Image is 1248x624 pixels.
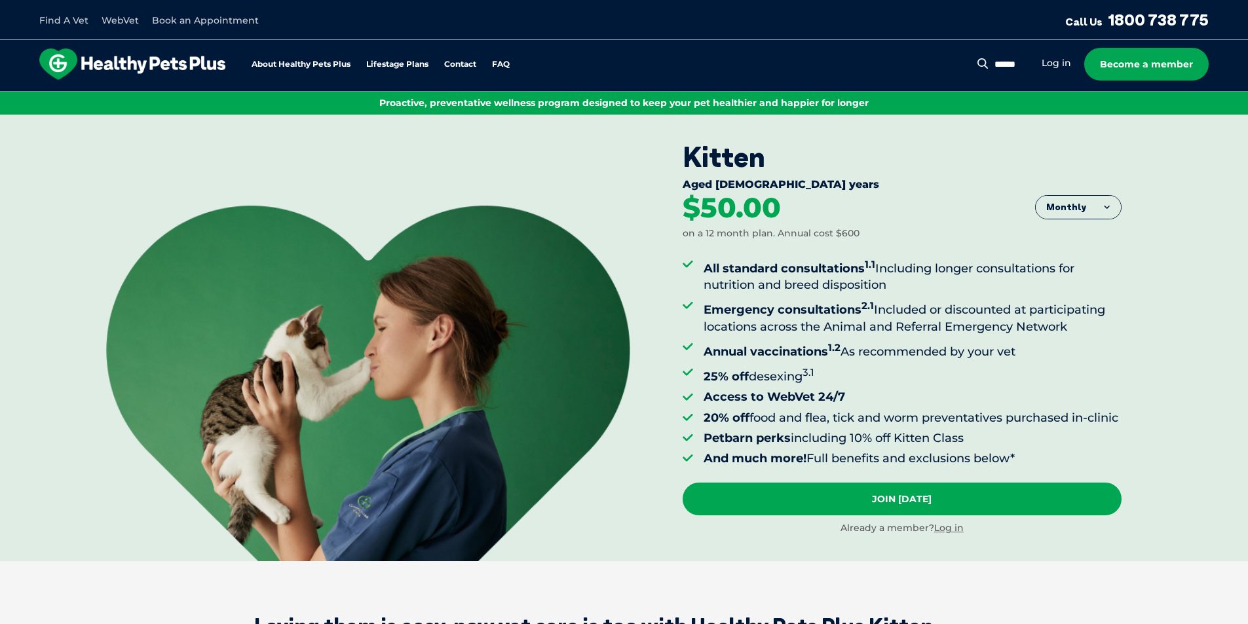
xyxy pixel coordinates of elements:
a: Log in [1042,57,1071,69]
a: Become a member [1084,48,1209,81]
li: food and flea, tick and worm preventatives purchased in-clinic [704,410,1122,426]
a: About Healthy Pets Plus [252,60,350,69]
sup: 3.1 [803,366,814,378]
strong: Annual vaccinations [704,344,841,359]
div: Kitten [683,141,1122,174]
span: Call Us [1065,15,1103,28]
sup: 2.1 [861,299,874,312]
img: hpp-logo [39,48,225,80]
li: Included or discounted at participating locations across the Animal and Referral Emergency Network [704,297,1122,335]
button: Monthly [1036,196,1121,219]
li: desexing [704,364,1122,385]
a: WebVet [102,14,139,26]
li: Full benefits and exclusions below* [704,450,1122,467]
a: Find A Vet [39,14,88,26]
a: Call Us1800 738 775 [1065,10,1209,29]
strong: All standard consultations [704,261,875,276]
div: Aged [DEMOGRAPHIC_DATA] years [683,178,1122,194]
strong: Access to WebVet 24/7 [704,390,845,404]
strong: Emergency consultations [704,303,874,317]
div: $50.00 [683,194,781,223]
a: Contact [444,60,476,69]
sup: 1.2 [828,341,841,354]
a: Book an Appointment [152,14,259,26]
a: Join [DATE] [683,483,1122,515]
strong: Petbarn perks [704,431,791,445]
a: Log in [934,522,964,534]
strong: And much more! [704,451,806,466]
div: Already a member? [683,522,1122,535]
button: Search [975,57,991,70]
strong: 25% off [704,369,749,384]
img: <br /> <b>Warning</b>: Undefined variable $title in <b>/var/www/html/current/codepool/wp-content/... [106,206,630,561]
div: on a 12 month plan. Annual cost $600 [683,227,860,240]
sup: 1.1 [865,258,875,270]
li: Including longer consultations for nutrition and breed disposition [704,256,1122,293]
strong: 20% off [704,411,749,425]
li: As recommended by your vet [704,339,1122,360]
li: including 10% off Kitten Class [704,430,1122,447]
a: FAQ [492,60,510,69]
a: Lifestage Plans [366,60,428,69]
span: Proactive, preventative wellness program designed to keep your pet healthier and happier for longer [379,97,869,109]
